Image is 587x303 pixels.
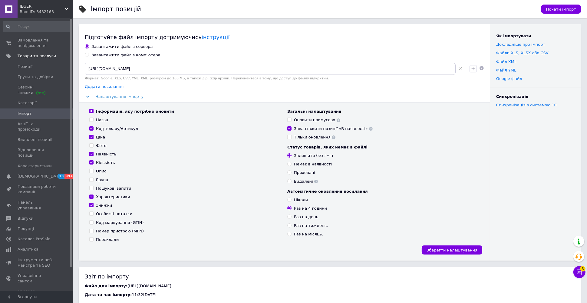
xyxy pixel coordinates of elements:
div: Як імпортувати [496,33,575,39]
span: Налаштування імпорту [95,94,143,99]
div: Завантажити позиції «В наявності» [294,126,373,132]
div: Оновити примусово [294,117,340,123]
span: Гаманець компанії [18,289,56,300]
span: [URL][DOMAIN_NAME] [127,284,171,288]
div: Кількість [96,160,115,165]
div: Синхронізація [496,94,575,99]
span: Покупці [18,226,34,231]
span: Відновлення позицій [18,147,56,158]
span: 13 [58,174,64,179]
div: Опис [96,168,106,174]
div: Фото [96,143,107,148]
span: 11:32[DATE] [132,292,156,297]
span: Позиції [18,64,32,69]
div: Раз на 4 години [294,206,327,211]
span: Управління сайтом [18,273,56,284]
a: Синхронізація з системою 1С [496,103,557,107]
span: Додати посилання [85,84,124,89]
span: Видалені позиції [18,137,52,142]
span: Акції та промокоди [18,121,56,132]
span: Інструменти веб-майстра та SEO [18,257,56,268]
div: Назва [96,117,108,123]
span: Почати імпорт [546,7,576,12]
a: Файл XML [496,59,516,64]
a: Google файл [496,76,522,81]
span: JEGER [20,4,65,9]
span: Групи та добірки [18,74,53,80]
span: Відгуки [18,216,33,221]
div: Немає в наявності [294,161,332,167]
div: Інформація, яку потрібно оновити [96,109,174,114]
div: Раз на тиждень. [294,223,328,228]
span: Файл для імпорту: [85,284,127,288]
span: Характеристики [18,163,52,169]
div: Формат: Google, XLS, CSV, YML, XML, розміром до 180 МБ, а також Zip, Gzip архіви. Переконайтеся в... [85,76,465,80]
div: Знижки [96,203,112,208]
div: Номер пристрою (MPN) [96,228,144,234]
div: Загальні налаштування [287,109,479,114]
span: Сезонні знижки [18,85,56,95]
div: Характеристики [96,194,130,200]
div: Завантажити файл з сервера [91,44,153,49]
span: 99+ [64,174,74,179]
a: інструкції [202,34,229,40]
span: Дата та час імпорту: [85,292,132,297]
div: Завантажити файл з комп'ютера [91,52,160,58]
span: [DEMOGRAPHIC_DATA] [18,174,62,179]
span: Аналітика [18,247,38,252]
span: Зберегти налаштування [427,248,477,252]
button: Зберегти налаштування [422,245,482,255]
button: Чат з покупцем3 [573,266,585,278]
div: Ціна [96,135,105,140]
span: 3 [580,266,585,271]
div: Переклади [96,237,119,242]
div: Видалені [294,179,318,184]
span: Каталог ProSale [18,236,50,242]
div: Код маркування (GTIN) [96,220,144,225]
div: Група [96,177,108,183]
div: Наявність [96,151,117,157]
div: Ваш ID: 3482163 [20,9,73,15]
span: Категорії [18,100,37,106]
div: Пошукові запити [96,186,131,191]
input: Пошук [3,21,71,32]
button: Почати імпорт [541,5,581,14]
div: Підготуйте файл імпорту дотримуючись [85,33,484,41]
h1: Імпорт позицій [91,5,141,13]
div: Приховані [294,170,315,175]
div: Звіт по імпорту [85,273,575,280]
a: Файл YML [496,68,516,72]
input: Вкажіть посилання [85,63,456,75]
a: Докладніше про імпорт [496,42,545,47]
div: Раз на день. [294,214,320,220]
div: Ніколи [294,197,308,203]
a: Файли ХLS, XLSX або CSV [496,51,549,55]
div: Статус товарів, яких немає в файлі [287,145,479,150]
div: Тільки оновлення [294,135,335,140]
span: Товари та послуги [18,53,56,59]
span: Замовлення та повідомлення [18,38,56,48]
div: Особисті нотатки [96,211,132,217]
span: Імпорт [18,111,31,116]
div: Раз на місяць. [294,231,323,237]
div: Автоматичне оновлення посилання [287,189,479,194]
span: Панель управління [18,200,56,211]
div: Код товару/Артикул [96,126,138,132]
div: Залишити без змін [294,153,333,158]
span: Показники роботи компанії [18,184,56,195]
